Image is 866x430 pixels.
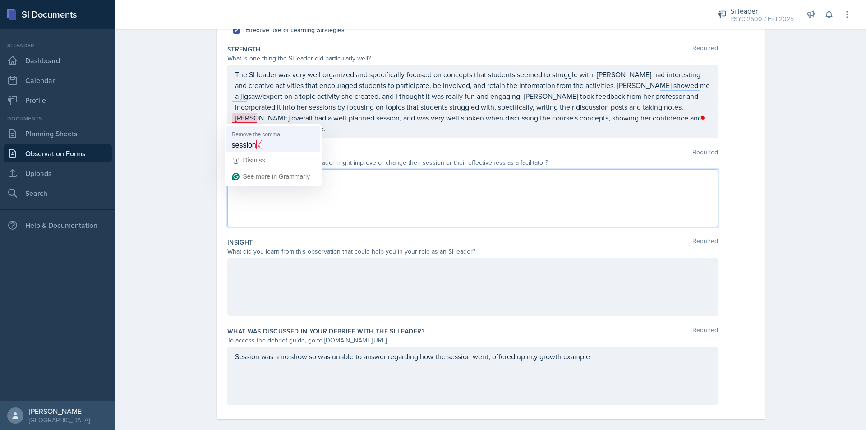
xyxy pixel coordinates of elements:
div: Si leader [730,5,794,16]
span: Required [692,149,718,158]
a: Dashboard [4,51,112,69]
div: What is one way in which the SI leader might improve or change their session or their effectivene... [227,158,718,167]
div: Help & Documentation [4,216,112,234]
label: Strength [227,45,261,54]
a: Profile [4,91,112,109]
div: Si leader [4,42,112,50]
span: Required [692,238,718,247]
a: Search [4,184,112,202]
div: PSYC 2500 / Fall 2025 [730,14,794,24]
div: [PERSON_NAME] [29,407,90,416]
span: Required [692,45,718,54]
p: The SI leader was very well organized and specifically focused on concepts that students seemed t... [235,69,710,134]
div: What is one thing the SI leader did particularly well? [227,54,718,63]
div: [GEOGRAPHIC_DATA] [29,416,90,425]
div: To access the debrief guide, go to [DOMAIN_NAME][URL] [227,336,718,345]
label: Effective use of Learning Strategies [245,25,345,35]
label: What was discussed in your debrief with the SI Leader? [227,327,424,336]
a: Planning Sheets [4,125,112,143]
div: To enrich screen reader interactions, please activate Accessibility in Grammarly extension settings [235,69,710,134]
div: Documents [4,115,112,123]
label: Insight [227,238,253,247]
a: Calendar [4,71,112,89]
p: Session was a no show so was unable to answer regarding how the session went, offered up m,y grow... [235,351,710,362]
div: What did you learn from this observation that could help you in your role as an SI leader? [227,247,718,256]
a: Observation Forms [4,144,112,162]
a: Uploads [4,164,112,182]
span: Required [692,327,718,336]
